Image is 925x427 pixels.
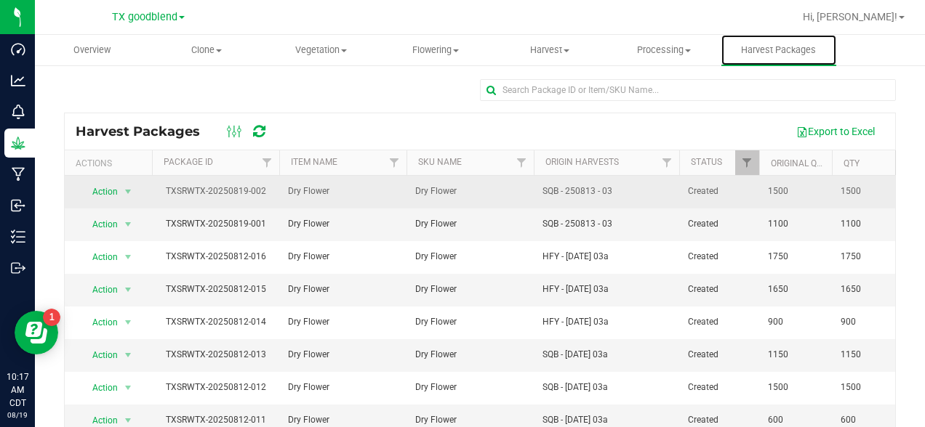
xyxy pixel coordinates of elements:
[688,315,750,329] span: Created
[768,348,823,362] span: 1150
[768,217,823,231] span: 1100
[378,35,492,65] a: Flowering
[54,44,130,57] span: Overview
[288,217,398,231] span: Dry Flower
[415,381,525,394] span: Dry Flower
[11,229,25,244] inline-svg: Inventory
[150,381,281,394] div: TXSRWTX-20250812-012
[545,157,619,167] a: Origin Harvests
[119,378,137,398] span: select
[691,157,722,167] a: Status
[841,413,896,427] span: 600
[150,348,281,362] div: TXSRWTX-20250812-013
[688,381,750,394] span: Created
[150,250,281,264] div: TXSRWTX-20250812-016
[510,150,534,175] a: Filter
[768,184,823,198] span: 1500
[119,182,137,202] span: select
[76,158,146,168] div: Actions
[11,136,25,150] inline-svg: Grow
[542,381,608,394] span: SQB - [DATE] 03a
[11,105,25,119] inline-svg: Monitoring
[11,167,25,182] inline-svg: Manufacturing
[150,315,281,329] div: TXSRWTX-20250812-014
[841,381,896,394] span: 1500
[418,157,462,167] a: SKU Name
[492,35,606,65] a: Harvest
[844,158,860,168] a: Qty
[688,184,750,198] span: Created
[542,348,608,362] span: SQB - [DATE] 03a
[415,413,525,427] span: Dry Flower
[542,184,612,198] span: SQB - 250813 - 03
[480,79,896,101] input: Search Package ID or Item/SKU Name...
[119,345,137,365] span: select
[11,261,25,275] inline-svg: Outbound
[771,158,827,168] a: Original Qty
[608,44,721,57] span: Processing
[768,381,823,394] span: 1500
[150,413,281,427] div: TXSRWTX-20250812-011
[841,184,896,198] span: 1500
[415,184,525,198] span: Dry Flower
[735,150,759,175] a: Filter
[119,247,137,267] span: select
[415,250,525,264] span: Dry Flower
[76,123,215,139] span: Harvest Packages
[607,35,721,65] a: Processing
[768,282,823,296] span: 1650
[35,35,149,65] a: Overview
[288,315,398,329] span: Dry Flower
[383,150,407,175] a: Filter
[150,282,281,296] div: TXSRWTX-20250812-015
[542,217,612,231] span: SQB - 250813 - 03
[542,315,609,329] span: HFY - [DATE] 03a
[688,282,750,296] span: Created
[542,250,609,264] span: HFY - [DATE] 03a
[43,309,60,326] iframe: Resource center unread badge
[79,280,119,300] span: Action
[787,119,884,144] button: Export to Excel
[841,282,896,296] span: 1650
[688,217,750,231] span: Created
[149,35,263,65] a: Clone
[768,250,823,264] span: 1750
[11,73,25,88] inline-svg: Analytics
[79,378,119,398] span: Action
[841,315,896,329] span: 900
[288,381,398,394] span: Dry Flower
[112,11,177,23] span: TX goodblend
[493,44,606,57] span: Harvest
[688,348,750,362] span: Created
[379,44,492,57] span: Flowering
[264,35,378,65] a: Vegetation
[119,312,137,333] span: select
[7,370,28,410] p: 10:17 AM CDT
[119,214,137,235] span: select
[15,311,58,354] iframe: Resource center
[265,44,377,57] span: Vegetation
[768,413,823,427] span: 600
[11,198,25,213] inline-svg: Inbound
[841,250,896,264] span: 1750
[288,184,398,198] span: Dry Flower
[150,184,281,198] div: TXSRWTX-20250819-002
[721,44,836,57] span: Harvest Packages
[79,312,119,333] span: Action
[79,214,119,235] span: Action
[841,217,896,231] span: 1100
[7,410,28,420] p: 08/19
[150,217,281,231] div: TXSRWTX-20250819-001
[164,157,213,167] a: Package ID
[655,150,679,175] a: Filter
[150,44,263,57] span: Clone
[288,250,398,264] span: Dry Flower
[803,11,897,23] span: Hi, [PERSON_NAME]!
[688,250,750,264] span: Created
[288,413,398,427] span: Dry Flower
[415,282,525,296] span: Dry Flower
[542,413,608,427] span: SQB - [DATE] 03a
[415,315,525,329] span: Dry Flower
[11,42,25,57] inline-svg: Dashboard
